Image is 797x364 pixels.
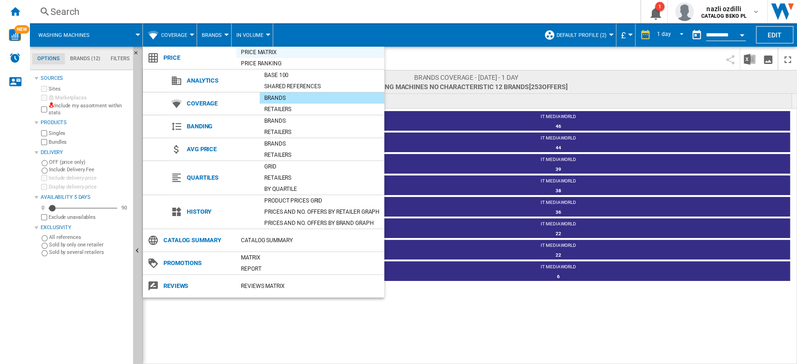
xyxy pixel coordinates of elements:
[159,51,236,64] span: Price
[182,97,260,110] span: Coverage
[236,253,384,262] div: Matrix
[260,184,384,194] div: By quartile
[236,59,384,68] div: Price Ranking
[260,82,384,91] div: Shared references
[182,120,260,133] span: Banding
[182,143,260,156] span: Avg price
[260,207,384,217] div: Prices and No. offers by retailer graph
[236,264,384,273] div: Report
[159,234,236,247] span: Catalog Summary
[236,236,384,245] div: Catalog Summary
[159,280,236,293] span: Reviews
[236,281,384,291] div: REVIEWS Matrix
[260,162,384,171] div: Grid
[236,48,384,57] div: Price Matrix
[260,218,384,228] div: Prices and No. offers by brand graph
[182,171,260,184] span: Quartiles
[260,139,384,148] div: Brands
[182,74,260,87] span: Analytics
[260,93,384,103] div: Brands
[260,173,384,182] div: Retailers
[182,205,260,218] span: History
[260,105,384,114] div: Retailers
[260,116,384,126] div: Brands
[159,257,236,270] span: Promotions
[260,196,384,205] div: Product prices grid
[260,127,384,137] div: Retailers
[260,70,384,80] div: Base 100
[260,150,384,160] div: Retailers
